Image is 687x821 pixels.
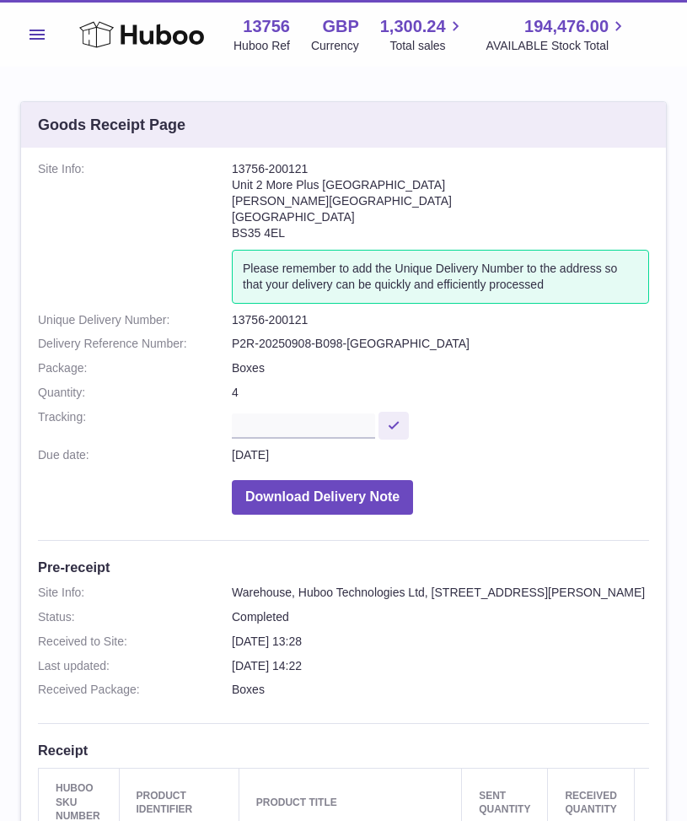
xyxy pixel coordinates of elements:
[38,658,232,674] dt: Last updated:
[311,38,359,54] div: Currency
[38,447,232,463] dt: Due date:
[232,480,413,515] button: Download Delivery Note
[232,585,649,601] dd: Warehouse, Huboo Technologies Ltd, [STREET_ADDRESS][PERSON_NAME]
[232,609,649,625] dd: Completed
[38,609,232,625] dt: Status:
[486,15,629,54] a: 194,476.00 AVAILABLE Stock Total
[232,161,649,249] address: 13756-200121 Unit 2 More Plus [GEOGRAPHIC_DATA] [PERSON_NAME][GEOGRAPHIC_DATA] [GEOGRAPHIC_DATA] ...
[232,250,649,304] div: Please remember to add the Unique Delivery Number to the address so that your delivery can be qui...
[232,336,649,352] dd: P2R-20250908-B098-[GEOGRAPHIC_DATA]
[232,658,649,674] dd: [DATE] 14:22
[38,682,232,698] dt: Received Package:
[232,682,649,698] dd: Boxes
[38,409,232,439] dt: Tracking:
[380,15,465,54] a: 1,300.24 Total sales
[38,741,649,759] h3: Receipt
[38,360,232,376] dt: Package:
[233,38,290,54] div: Huboo Ref
[38,115,185,135] h3: Goods Receipt Page
[524,15,609,38] span: 194,476.00
[38,385,232,401] dt: Quantity:
[232,634,649,650] dd: [DATE] 13:28
[38,312,232,328] dt: Unique Delivery Number:
[38,161,232,303] dt: Site Info:
[38,558,649,576] h3: Pre-receipt
[38,336,232,352] dt: Delivery Reference Number:
[232,385,649,401] dd: 4
[232,360,649,376] dd: Boxes
[322,15,358,38] strong: GBP
[232,312,649,328] dd: 13756-200121
[38,634,232,650] dt: Received to Site:
[38,585,232,601] dt: Site Info:
[389,38,464,54] span: Total sales
[243,15,290,38] strong: 13756
[380,15,446,38] span: 1,300.24
[232,447,649,463] dd: [DATE]
[486,38,629,54] span: AVAILABLE Stock Total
